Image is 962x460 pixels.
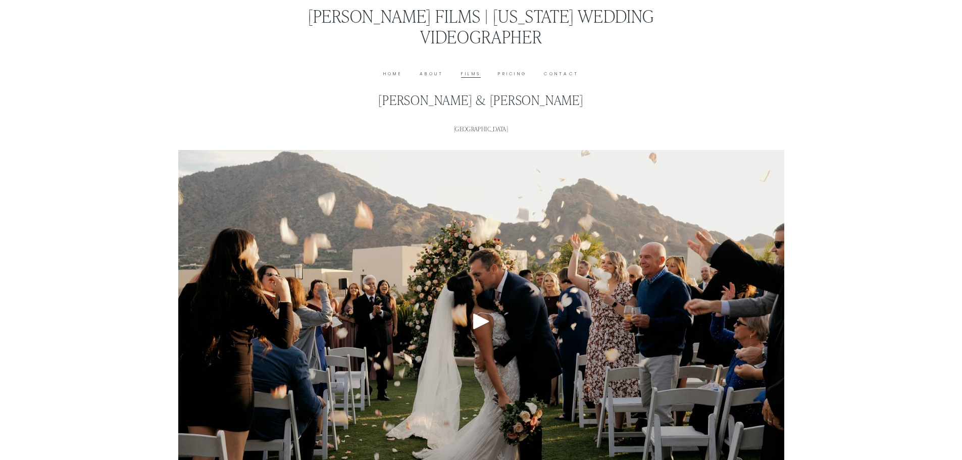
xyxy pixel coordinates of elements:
[308,4,654,47] a: [PERSON_NAME] Films | [US_STATE] Wedding Videographer
[383,70,402,78] a: Home
[178,92,784,108] h1: [PERSON_NAME] & [PERSON_NAME]
[178,125,784,132] h4: [GEOGRAPHIC_DATA]
[469,309,493,333] div: Play
[461,70,481,78] a: Films
[544,70,579,78] a: Contact
[420,70,443,78] a: About
[498,70,527,78] a: Pricing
